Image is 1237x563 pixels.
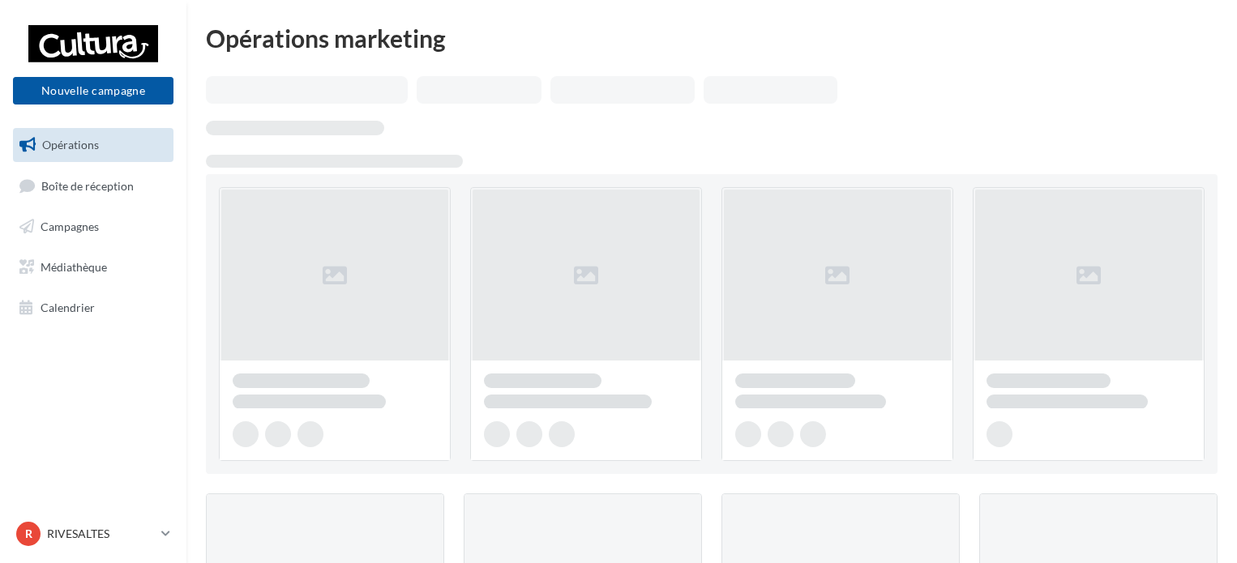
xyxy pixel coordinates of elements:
[10,168,177,203] a: Boîte de réception
[13,77,173,104] button: Nouvelle campagne
[10,210,177,244] a: Campagnes
[47,526,155,542] p: RIVESALTES
[13,518,173,549] a: R RIVESALTES
[25,526,32,542] span: R
[41,220,99,233] span: Campagnes
[10,250,177,284] a: Médiathèque
[41,260,107,274] span: Médiathèque
[10,128,177,162] a: Opérations
[41,300,95,313] span: Calendrier
[41,178,134,192] span: Boîte de réception
[10,291,177,325] a: Calendrier
[206,26,1218,50] div: Opérations marketing
[42,138,99,151] span: Opérations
